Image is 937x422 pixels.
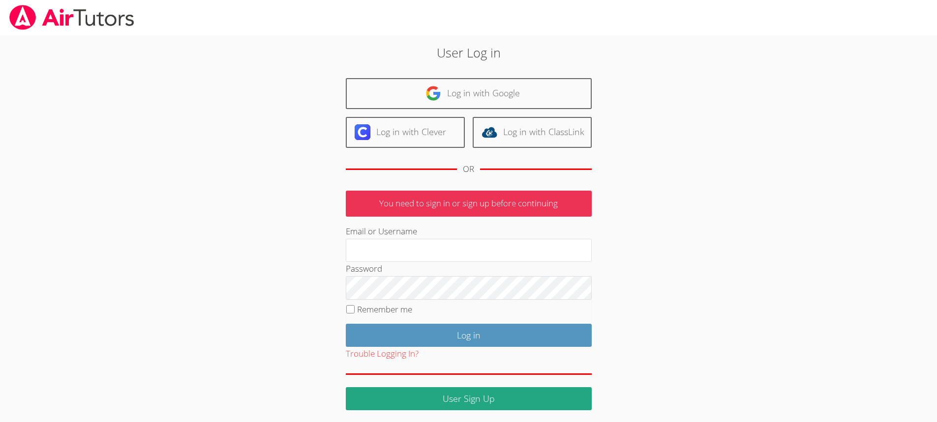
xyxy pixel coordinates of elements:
p: You need to sign in or sign up before continuing [346,191,592,217]
a: Log in with Google [346,78,592,109]
img: airtutors_banner-c4298cdbf04f3fff15de1276eac7730deb9818008684d7c2e4769d2f7ddbe033.png [8,5,135,30]
img: classlink-logo-d6bb404cc1216ec64c9a2012d9dc4662098be43eaf13dc465df04b49fa7ab582.svg [482,124,497,140]
img: google-logo-50288ca7cdecda66e5e0955fdab243c47b7ad437acaf1139b6f446037453330a.svg [425,85,441,101]
a: User Sign Up [346,387,592,410]
input: Log in [346,324,592,347]
a: Log in with ClassLink [473,117,592,148]
label: Email or Username [346,225,417,237]
label: Remember me [357,304,412,315]
div: OR [463,162,474,176]
button: Trouble Logging In? [346,347,419,361]
img: clever-logo-6eab21bc6e7a338710f1a6ff85c0baf02591cd810cc4098c63d3a4b26e2feb20.svg [355,124,370,140]
label: Password [346,263,382,274]
a: Log in with Clever [346,117,465,148]
h2: User Log in [215,43,722,62]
